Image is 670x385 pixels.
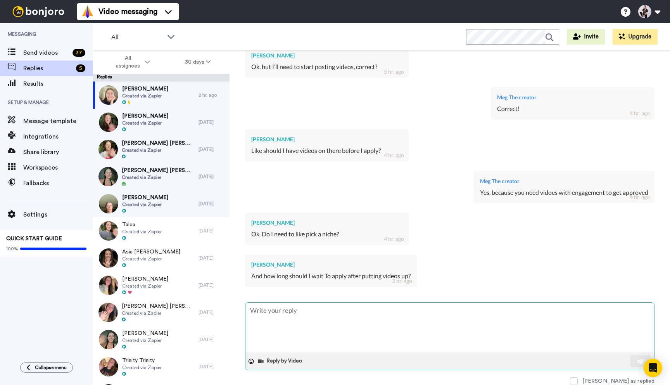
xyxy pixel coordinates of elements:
[392,277,412,285] div: 2 hr. ago
[637,358,645,364] img: send-white.svg
[98,167,118,186] img: 6e48aab4-8503-4926-b6bd-e0cd4cea58d1-thumb.jpg
[497,94,648,101] div: Meg The creator
[122,194,168,201] span: [PERSON_NAME]
[99,276,118,295] img: d1f6376e-e716-4e06-a63d-d7e56447005a-thumb.jpg
[111,33,163,42] span: All
[93,163,230,190] a: [PERSON_NAME] [PERSON_NAME]Created via Zapier[DATE]
[199,173,226,180] div: [DATE]
[480,188,648,197] div: Yes, because you need vidoes with engagement to get approved
[199,146,226,153] div: [DATE]
[251,135,402,143] div: [PERSON_NAME]
[384,235,404,243] div: 4 hr. ago
[23,147,93,157] span: Share library
[23,48,69,57] span: Send videos
[251,261,411,269] div: [PERSON_NAME]
[122,201,168,208] span: Created via Zapier
[199,228,226,234] div: [DATE]
[23,79,93,88] span: Results
[93,272,230,299] a: [PERSON_NAME]Created via Zapier[DATE]
[384,151,404,159] div: 4 hr. ago
[199,309,226,316] div: [DATE]
[6,246,18,252] span: 100%
[122,357,162,364] span: Trinity Trinity
[93,245,230,272] a: Asia [PERSON_NAME]Created via Zapier[DATE]
[199,364,226,370] div: [DATE]
[93,136,230,163] a: [PERSON_NAME] [PERSON_NAME]Created via Zapier[DATE]
[122,275,168,283] span: [PERSON_NAME]
[23,64,73,73] span: Replies
[6,236,62,241] span: QUICK START GUIDE
[122,256,180,262] span: Created via Zapier
[98,6,157,17] span: Video messaging
[199,92,226,98] div: 2 hr. ago
[251,52,402,59] div: [PERSON_NAME]
[122,337,168,343] span: Created via Zapier
[122,248,180,256] span: Asia [PERSON_NAME]
[99,357,118,376] img: 9e6201eb-637a-4e2f-9c1f-34975c07eae1-thumb.jpg
[20,362,73,373] button: Collapse menu
[122,147,195,153] span: Created via Zapier
[73,49,85,57] div: 37
[93,190,230,217] a: [PERSON_NAME]Created via Zapier[DATE]
[167,55,228,69] button: 30 days
[122,85,168,93] span: [PERSON_NAME]
[199,282,226,288] div: [DATE]
[122,302,195,310] span: [PERSON_NAME] [PERSON_NAME]
[9,6,67,17] img: bj-logo-header-white.svg
[613,29,658,45] button: Upgrade
[81,5,94,18] img: vm-color.svg
[122,221,162,229] span: Talea
[99,194,118,213] img: ce49d239-d4e1-47d0-a095-f7358bc1b09d-thumb.jpg
[122,364,162,371] span: Created via Zapier
[122,174,195,180] span: Created via Zapier
[251,230,402,239] div: Ok. Do I need to like pick a niche?
[567,29,605,45] button: Invite
[122,93,168,99] span: Created via Zapier
[99,221,118,241] img: cb70d45b-8a1d-4272-9c8e-292d0c0c64a2-thumb.jpg
[23,132,93,141] span: Integrations
[630,109,650,117] div: 4 hr. ago
[480,177,648,185] div: Meg The creator
[251,219,402,227] div: [PERSON_NAME]
[23,163,93,172] span: Workspaces
[251,62,402,71] div: Ok, but I’ll need to start posting videos, correct?
[98,303,118,322] img: 04578e60-05c4-4b09-bbd9-2ef3a17a8d22-thumb.jpg
[23,116,93,126] span: Message template
[93,74,230,82] div: Replies
[99,248,118,268] img: 8bad1d6c-ff51-4f19-9855-b88f61f8be6c-thumb.jpg
[199,119,226,125] div: [DATE]
[93,109,230,136] a: [PERSON_NAME]Created via Zapier[DATE]
[93,326,230,353] a: [PERSON_NAME]Created via Zapier[DATE]
[384,68,404,76] div: 5 hr. ago
[122,310,195,316] span: Created via Zapier
[257,356,304,367] button: Reply by Video
[497,104,648,113] div: Correct!
[93,299,230,326] a: [PERSON_NAME] [PERSON_NAME]Created via Zapier[DATE]
[99,330,118,349] img: c49fd49c-063e-4a18-98ff-ff87dd9a83ed-thumb.jpg
[122,139,195,147] span: [PERSON_NAME] [PERSON_NAME]
[251,146,402,155] div: Like should I have videos on there before I apply?
[35,364,67,371] span: Collapse menu
[199,336,226,343] div: [DATE]
[122,330,168,337] span: [PERSON_NAME]
[76,64,85,72] div: 5
[98,140,118,159] img: f5901e87-64e9-40ba-9da4-2eea0a76a5e0-thumb.jpg
[93,82,230,109] a: [PERSON_NAME]Created via Zapier2 hr. ago
[112,54,143,70] span: All assignees
[199,201,226,207] div: [DATE]
[23,179,93,188] span: Fallbacks
[93,217,230,245] a: TaleaCreated via Zapier[DATE]
[95,51,167,73] button: All assignees
[122,112,168,120] span: [PERSON_NAME]
[23,210,93,219] span: Settings
[644,359,662,377] div: Open Intercom Messenger
[99,85,118,105] img: 5fe7e4e5-eb91-49c1-8d5a-260eaa87be92-thumb.jpg
[93,353,230,380] a: Trinity TrinityCreated via Zapier[DATE]
[630,193,650,201] div: 4 hr. ago
[122,283,168,289] span: Created via Zapier
[99,113,118,132] img: 7e222020-72fc-4b09-94cf-345d581f95f2-thumb.jpg
[122,120,168,126] span: Created via Zapier
[582,377,654,385] div: [PERSON_NAME] as replied
[122,166,195,174] span: [PERSON_NAME] [PERSON_NAME]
